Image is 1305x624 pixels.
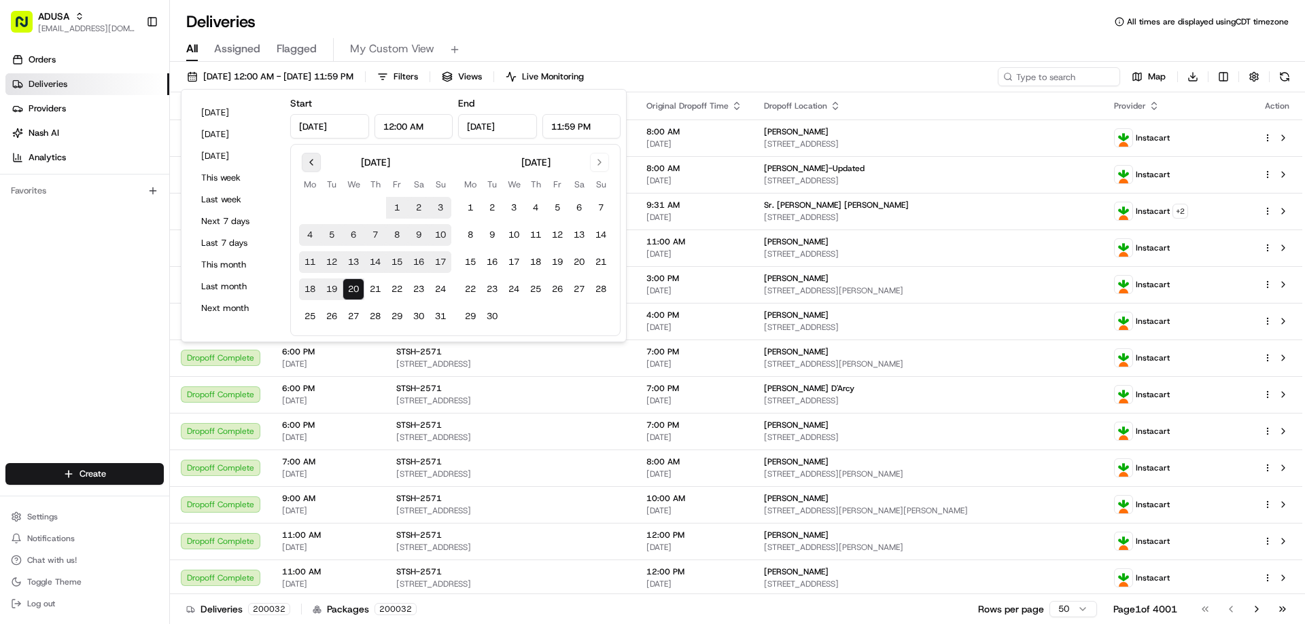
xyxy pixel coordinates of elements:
button: 20 [568,251,590,273]
span: STSH-2571 [396,420,442,430]
button: 9 [408,224,430,246]
span: [STREET_ADDRESS][PERSON_NAME] [764,359,1092,369]
span: [PERSON_NAME] [764,530,829,540]
span: 8:00 AM [646,163,742,174]
th: Monday [299,177,321,191]
div: Action [1263,100,1291,111]
div: [DATE] [361,155,390,169]
th: Sunday [430,177,451,191]
span: Dropoff Location [764,100,827,111]
img: profile_instacart_ahold_partner.png [1115,569,1132,587]
button: 24 [430,278,451,300]
button: Settings [5,507,164,526]
input: Type to search [998,67,1120,86]
span: Instacart [1136,242,1170,253]
a: Providers [5,98,169,120]
span: Instacart [1136,426,1170,437]
div: 200032 [248,603,290,615]
img: profile_instacart_ahold_partner.png [1115,239,1132,257]
span: 9:31 AM [646,200,742,210]
span: 12:00 PM [646,530,742,540]
span: Log out [27,598,55,609]
span: STSH-2571 [396,493,442,504]
span: Original Dropoff Time [646,100,729,111]
button: 21 [590,251,612,273]
button: Create [5,463,164,485]
span: Instacart [1136,462,1170,473]
span: 7:00 PM [646,383,742,394]
img: profile_instacart_ahold_partner.png [1115,496,1132,513]
button: 15 [386,251,408,273]
span: [DATE] [646,432,742,443]
button: 22 [386,278,408,300]
div: Favorites [5,180,164,202]
span: [PERSON_NAME] D'Arcy [764,383,854,394]
button: 23 [481,278,503,300]
span: [STREET_ADDRESS] [396,579,625,589]
button: 22 [459,278,481,300]
span: [DATE] [646,322,742,333]
span: Notifications [27,533,75,544]
span: [STREET_ADDRESS][PERSON_NAME][PERSON_NAME] [764,505,1092,516]
input: Clear [35,88,224,102]
button: 14 [590,224,612,246]
button: 4 [525,197,546,219]
button: 2 [408,197,430,219]
button: 5 [321,224,343,246]
span: [STREET_ADDRESS] [396,395,625,406]
span: [STREET_ADDRESS] [764,249,1092,259]
span: Assigned [214,41,260,57]
span: [STREET_ADDRESS] [764,175,1092,186]
span: 9:00 AM [282,493,375,504]
th: Saturday [408,177,430,191]
span: 7:00 AM [282,456,375,467]
button: 25 [299,306,321,327]
span: 7:00 PM [646,346,742,357]
button: 27 [343,306,364,327]
button: Next 7 days [195,212,277,231]
span: 11:00 AM [282,530,375,540]
span: My Custom View [350,41,434,57]
div: Deliveries [186,602,290,616]
span: [STREET_ADDRESS] [396,505,625,516]
span: [EMAIL_ADDRESS][DOMAIN_NAME] [38,23,135,34]
button: 13 [568,224,590,246]
span: [PERSON_NAME] [764,456,829,467]
button: 18 [299,278,321,300]
span: 8:00 AM [646,126,742,137]
a: Nash AI [5,122,169,144]
div: 200032 [375,603,417,615]
span: Pylon [135,230,164,240]
button: Go to next month [590,153,609,172]
div: 💻 [115,198,126,209]
button: 15 [459,251,481,273]
p: Welcome 👋 [14,54,247,76]
div: Start new chat [46,130,223,143]
span: Instacart [1136,352,1170,363]
span: [STREET_ADDRESS] [396,469,625,479]
button: 30 [481,306,503,327]
span: 3:00 PM [646,273,742,284]
input: Date [290,114,369,139]
span: [DATE] [282,469,375,479]
button: 7 [590,197,612,219]
button: 28 [364,306,386,327]
span: Views [458,71,482,83]
button: 14 [364,251,386,273]
button: 13 [343,251,364,273]
button: 29 [459,306,481,327]
input: Time [375,114,453,139]
img: profile_instacart_ahold_partner.png [1115,129,1132,147]
span: [DATE] [646,469,742,479]
button: 5 [546,197,568,219]
button: 6 [343,224,364,246]
span: [DATE] [646,175,742,186]
button: This month [195,255,277,274]
span: [DATE] [646,139,742,149]
span: Knowledge Base [27,197,104,210]
span: [STREET_ADDRESS] [764,579,1092,589]
span: Instacart [1136,572,1170,583]
span: STSH-2571 [396,566,442,577]
span: 11:00 AM [282,566,375,577]
span: [DATE] [282,359,375,369]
